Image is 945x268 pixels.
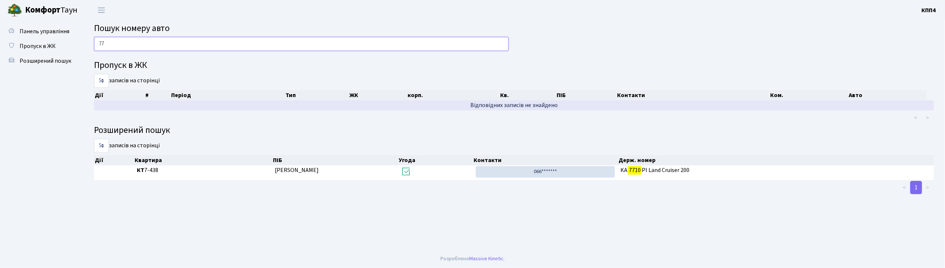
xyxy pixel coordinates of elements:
b: КПП4 [922,6,936,14]
b: КТ [137,166,144,174]
th: Кв. [499,90,556,100]
th: Контакти [617,90,769,100]
span: Панель управління [20,27,69,35]
th: ПІБ [272,155,398,165]
label: записів на сторінці [94,74,160,88]
h4: Розширений пошук [94,125,934,136]
th: Тип [285,90,349,100]
mark: 7710 [628,165,642,175]
span: KA PI Land Cruiser 200 [621,166,931,175]
a: Розширений пошук [4,54,77,68]
span: Розширений пошук [20,57,71,65]
a: Пропуск в ЖК [4,39,77,54]
a: Панель управління [4,24,77,39]
select: записів на сторінці [94,74,109,88]
span: Таун [25,4,77,17]
a: Massive Kinetic [469,255,503,262]
label: записів на сторінці [94,139,160,153]
th: ПІБ [556,90,616,100]
span: 7-438 [137,166,269,175]
b: Комфорт [25,4,60,16]
select: записів на сторінці [94,139,109,153]
th: Дії [94,155,134,165]
th: Ком. [769,90,848,100]
td: Відповідних записів не знайдено [94,100,934,110]
button: Переключити навігацію [92,4,111,16]
th: Дії [94,90,145,100]
th: # [145,90,170,100]
th: Держ. номер [618,155,934,165]
span: Пошук номеру авто [94,22,170,35]
th: Квартира [134,155,272,165]
h4: Пропуск в ЖК [94,60,934,71]
div: Розроблено . [440,255,505,263]
th: Контакти [473,155,618,165]
a: КПП4 [922,6,936,15]
th: Авто [848,90,927,100]
span: Пропуск в ЖК [20,42,56,50]
span: [PERSON_NAME] [275,166,319,174]
th: корп. [407,90,499,100]
img: logo.png [7,3,22,18]
th: Угода [398,155,473,165]
th: Період [171,90,285,100]
a: 1 [910,181,922,194]
input: Пошук [94,37,509,51]
th: ЖК [349,90,406,100]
